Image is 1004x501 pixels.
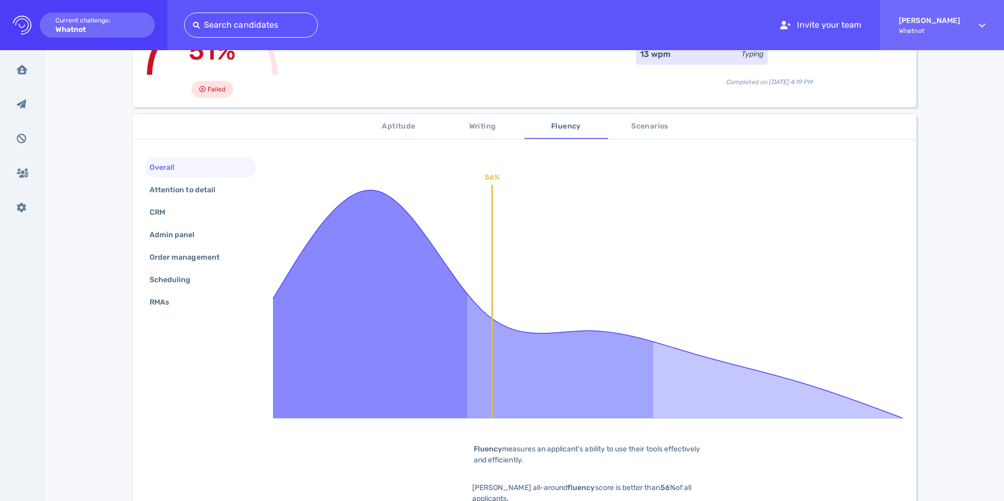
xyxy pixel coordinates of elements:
[899,16,960,25] strong: [PERSON_NAME]
[147,250,232,265] div: Order management
[458,444,719,465] div: measures an applicant's ability to use their tools effectively and efficiently.
[636,69,904,87] div: Completed on [DATE] 4:19 PM
[147,205,178,220] div: CRM
[147,160,187,175] div: Overall
[208,83,225,96] span: Failed
[363,120,435,133] span: Aptitude
[485,173,500,182] text: 56%
[447,120,518,133] span: Writing
[189,36,235,66] span: 51%
[147,182,228,197] div: Attention to detail
[614,120,686,133] span: Scenarios
[660,483,676,492] b: 56%
[640,48,670,61] div: 13 wpm
[741,49,763,60] div: Typing
[147,227,208,242] div: Admin panel
[147,295,181,310] div: RMAs
[474,445,502,453] b: Fluency
[567,483,595,492] b: fluency
[899,27,960,34] span: Whatnot
[147,272,203,287] div: Scheduling
[531,120,602,133] span: Fluency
